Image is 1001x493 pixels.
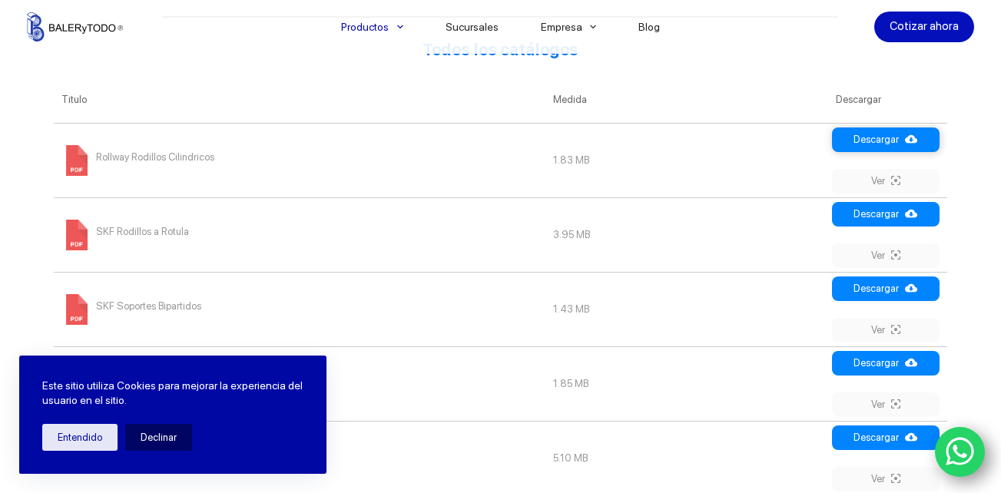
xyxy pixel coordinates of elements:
[125,424,192,451] button: Declinar
[545,346,828,421] td: 1.85 MB
[832,169,940,194] a: Ver
[61,228,189,240] a: SKF Rodillos a Rotula
[42,379,303,409] p: Este sitio utiliza Cookies para mejorar la experiencia del usuario en el sitio.
[545,272,828,346] td: 1.43 MB
[874,12,974,42] a: Cotizar ahora
[96,220,189,244] span: SKF Rodillos a Rotula
[832,276,940,301] a: Descargar
[832,318,940,342] a: Ver
[832,127,940,152] a: Descargar
[54,77,545,123] th: Titulo
[96,294,201,319] span: SKF Soportes Bipartidos
[832,392,940,417] a: Ver
[832,243,940,268] a: Ver
[545,197,828,272] td: 3.95 MB
[832,467,940,491] a: Ver
[96,145,214,170] span: Rollway Rodillos Cilindricos
[545,123,828,197] td: 1.83 MB
[832,351,940,376] a: Descargar
[545,77,828,123] th: Medida
[935,427,986,478] a: WhatsApp
[27,12,123,41] img: Balerytodo
[61,154,214,165] a: Rollway Rodillos Cilindricos
[828,77,947,123] th: Descargar
[42,424,118,451] button: Entendido
[832,425,940,450] a: Descargar
[832,202,940,227] a: Descargar
[61,303,201,314] a: SKF Soportes Bipartidos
